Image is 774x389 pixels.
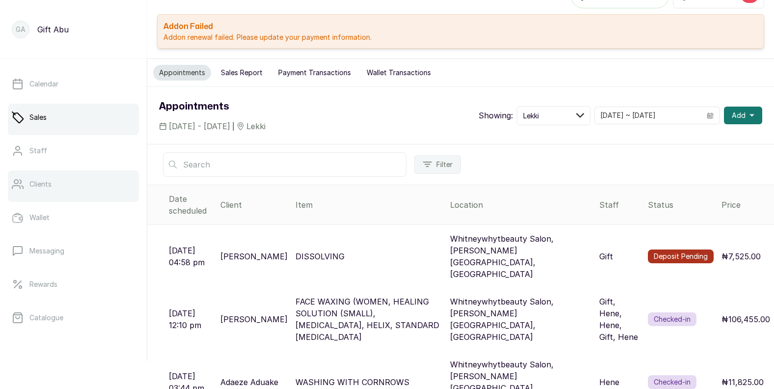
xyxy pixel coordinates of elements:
button: Payment Transactions [272,65,357,81]
button: Wallet Transactions [361,65,437,81]
p: ₦7,525.00 [721,250,761,262]
svg: calendar [707,112,714,119]
div: Location [450,199,591,211]
p: Gift [599,250,613,262]
button: Lekki [517,106,590,125]
p: ₦11,825.00 [721,376,764,388]
div: Status [648,199,714,211]
p: [DATE] 12:10 pm [169,307,213,331]
span: [DATE] - [DATE] [169,120,230,132]
button: Filter [414,155,461,174]
p: WASHING WITH CORNROWS [295,376,409,388]
div: Date scheduled [169,193,213,217]
p: Whitneywhytbeauty Salon, [PERSON_NAME][GEOGRAPHIC_DATA], [GEOGRAPHIC_DATA] [450,233,591,280]
p: Hene [599,376,619,388]
span: Lekki [246,120,266,132]
button: Appointments [153,65,211,81]
a: Clients [8,170,139,198]
div: Client [220,199,288,211]
p: Gift, Hene, Hene, Gift, Hene [599,296,640,343]
h1: Appointments [159,99,266,114]
h2: Addon Failed [163,21,758,32]
a: Money [8,337,139,365]
span: Add [732,111,746,120]
span: | [232,121,235,132]
p: Messaging [29,246,64,256]
p: Clients [29,179,52,189]
p: FACE WAXING (WOMEN, HEALING SOLUTION (SMALL), [MEDICAL_DATA], HELIX, STANDARD [MEDICAL_DATA] [295,296,442,343]
div: Item [295,199,442,211]
a: Catalogue [8,304,139,332]
p: Rewards [29,279,57,289]
input: Search [163,152,406,177]
a: Rewards [8,271,139,298]
p: GA [16,25,26,34]
p: Calendar [29,79,58,89]
a: Calendar [8,70,139,98]
button: Sales Report [215,65,268,81]
p: [PERSON_NAME] [220,313,288,325]
span: Lekki [523,111,539,121]
p: [DATE] 04:58 pm [169,245,213,268]
p: Whitneywhytbeauty Salon, [PERSON_NAME][GEOGRAPHIC_DATA], [GEOGRAPHIC_DATA] [450,296,591,343]
a: Messaging [8,237,139,265]
input: Select date [595,107,701,124]
label: Deposit Pending [648,250,714,263]
div: Price [721,199,770,211]
p: Gift Abu [37,24,69,35]
p: Staff [29,146,47,156]
p: Adaeze Aduake [220,376,278,388]
p: Catalogue [29,313,63,323]
p: Addon renewal failed. Please update your payment information. [163,32,758,42]
label: Checked-in [648,312,696,326]
p: ₦106,455.00 [721,313,770,325]
p: Wallet [29,213,50,222]
a: Wallet [8,204,139,231]
a: Sales [8,104,139,131]
button: Add [724,107,762,124]
p: DISSOLVING [295,250,345,262]
span: Filter [436,160,453,169]
p: Showing: [479,110,513,121]
label: Checked-in [648,375,696,389]
a: Staff [8,137,139,165]
div: Staff [599,199,640,211]
p: Sales [29,112,47,122]
p: [PERSON_NAME] [220,250,288,262]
